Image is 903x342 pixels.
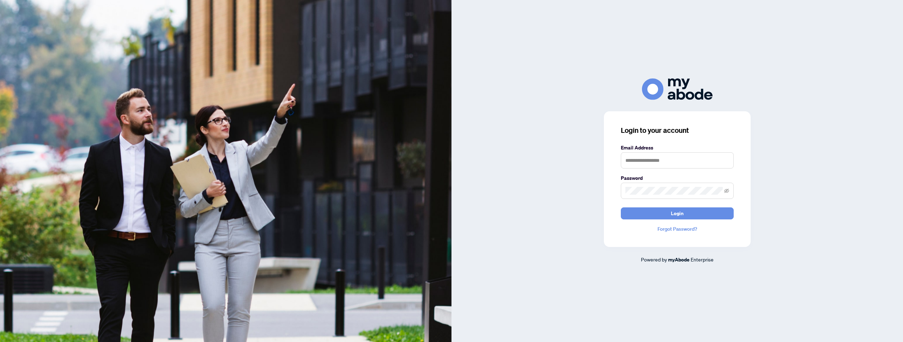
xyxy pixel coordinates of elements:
[691,256,714,263] span: Enterprise
[621,125,734,135] h3: Login to your account
[668,256,690,264] a: myAbode
[621,207,734,219] button: Login
[642,78,713,100] img: ma-logo
[641,256,667,263] span: Powered by
[724,188,729,193] span: eye-invisible
[621,144,734,152] label: Email Address
[621,174,734,182] label: Password
[671,208,684,219] span: Login
[621,225,734,233] a: Forgot Password?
